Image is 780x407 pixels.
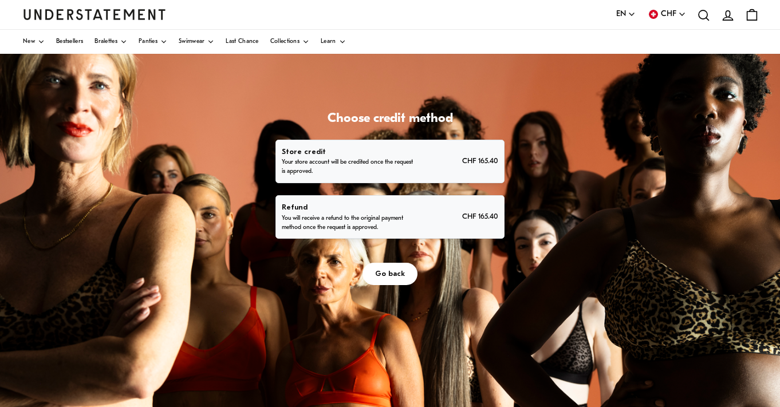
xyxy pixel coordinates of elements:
p: CHF 165.40 [462,211,498,223]
span: Collections [270,39,300,45]
span: Learn [321,39,336,45]
a: New [23,30,45,54]
span: Swimwear [179,39,204,45]
p: Refund [282,201,414,214]
h1: Choose credit method [275,111,505,128]
span: Panties [139,39,157,45]
a: Last Chance [226,30,258,54]
p: Store credit [282,146,414,158]
span: Bralettes [94,39,117,45]
button: CHF [647,8,686,21]
a: Understatement Homepage [23,9,166,19]
a: Collections [270,30,309,54]
span: Bestsellers [56,39,83,45]
p: Your store account will be credited once the request is approved. [282,158,414,176]
a: Panties [139,30,167,54]
span: EN [616,8,626,21]
a: Bralettes [94,30,127,54]
span: Last Chance [226,39,258,45]
span: New [23,39,35,45]
button: EN [616,8,636,21]
button: Go back [363,263,417,285]
a: Bestsellers [56,30,83,54]
a: Swimwear [179,30,214,54]
span: CHF [661,8,676,21]
a: Learn [321,30,346,54]
span: Go back [375,263,405,284]
p: CHF 165.40 [462,155,498,167]
p: You will receive a refund to the original payment method once the request is approved. [282,214,414,232]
